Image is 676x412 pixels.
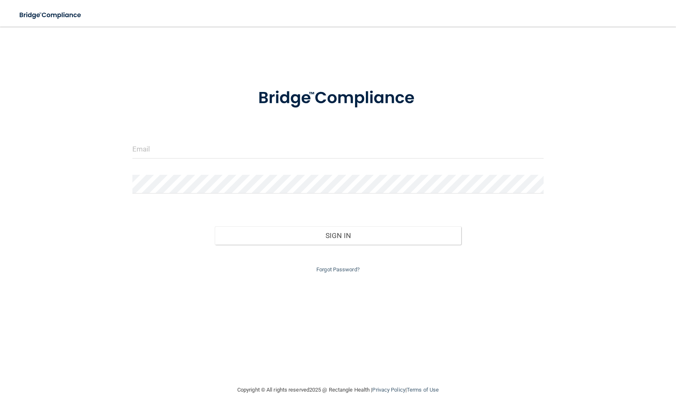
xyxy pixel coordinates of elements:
div: Copyright © All rights reserved 2025 @ Rectangle Health | | [186,377,490,403]
a: Terms of Use [407,387,439,393]
img: bridge_compliance_login_screen.278c3ca4.svg [12,7,89,24]
button: Sign In [215,226,462,245]
input: Email [132,140,544,159]
img: bridge_compliance_login_screen.278c3ca4.svg [241,77,435,120]
a: Forgot Password? [316,266,360,273]
a: Privacy Policy [372,387,405,393]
